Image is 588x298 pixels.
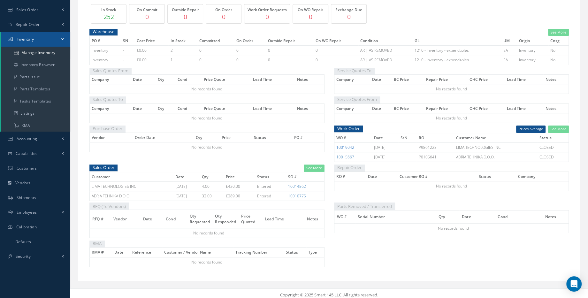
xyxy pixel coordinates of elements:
th: UM [501,36,517,46]
span: Parts Removed / Transferred [334,202,395,210]
th: Repair Price [424,103,467,113]
td: - [121,55,135,65]
span: Purchase Order [89,125,126,133]
td: 0 [314,46,359,55]
span: Sales Order [16,7,38,12]
td: No records found [90,84,325,94]
th: Committed [197,36,234,46]
th: Type [306,248,324,257]
span: Accounting [17,136,37,141]
a: Parts Templates [1,83,70,95]
span: Customers [17,165,37,171]
span: Employees [17,210,37,215]
td: 2 [168,46,197,55]
td: EA [501,55,517,65]
h5: On WO Repair [294,8,326,12]
span: Inventory [92,57,108,63]
td: CLOSED [538,152,569,162]
th: Cost Price [135,36,169,46]
td: 0 [197,46,234,55]
th: Status [538,133,569,142]
span: Date [462,213,471,219]
a: Inventory [1,32,70,47]
th: Lead Time [251,75,295,84]
th: OHC Price [467,103,505,113]
th: Lead Time [505,75,544,84]
a: 10010775 [288,193,306,199]
th: Qty [156,75,176,84]
span: Shipments [17,195,36,200]
span: Sales Quotes To [89,96,126,103]
th: Status [252,133,292,142]
th: Date [131,75,156,84]
th: Company [90,75,131,84]
h5: Work Order Requests [246,8,288,12]
td: P0105641 [416,152,454,162]
div: No records found [341,224,566,233]
th: Condition [358,36,413,46]
th: Price Quote [202,103,251,113]
td: No records found [90,142,325,152]
span: Qty [438,213,445,219]
span: RFQ # [92,216,103,222]
td: No records found [334,181,569,191]
span: Inventory [17,36,34,42]
td: £420.00 [224,181,256,191]
span: Capabilities [16,151,38,156]
th: Notes [295,103,324,113]
th: Reference [130,248,162,257]
th: SO # [286,172,324,181]
th: Origin [517,36,548,46]
th: Notes [543,103,569,113]
span: Sales Order [89,164,118,172]
th: SN [121,36,135,46]
button: Prices Average [516,126,546,133]
td: No records found [90,113,325,123]
th: PO # [292,133,324,142]
th: RO # [334,172,366,181]
span: Qty Responded [215,213,236,224]
span: RFQ (To Vendors) [89,202,129,210]
a: 10014862 [288,184,306,189]
td: LIMA TECHNOLOGIES INC [90,181,173,191]
h5: On Commit [131,8,163,12]
td: 4.00 [200,181,224,191]
a: See More [548,29,569,36]
td: 0 [266,55,313,65]
th: BC Price [392,75,424,84]
td: Inventory [517,46,548,55]
td: 1210 - Inventory - expendables [413,55,501,65]
td: [DATE] [173,181,200,191]
a: 10015667 [336,154,354,160]
h5: Exchange Due [333,8,365,12]
span: Price Quoted [241,213,255,224]
th: Cond [176,103,202,113]
th: Status [284,248,306,257]
a: Inventory Browser [1,59,70,71]
th: Cnsg [548,36,569,46]
th: In Stock [168,36,197,46]
th: On WO Repair [314,36,359,46]
p: 0 [333,12,365,21]
span: Defaults [15,239,31,244]
td: No [548,55,569,65]
td: - [121,46,135,55]
span: Repair Order [334,164,365,172]
td: 0 [234,55,266,65]
td: EA [501,46,517,55]
span: Cond [498,213,508,219]
span: Inventory [92,48,108,53]
a: RMA [1,119,70,132]
p: 0 [208,12,240,21]
span: Calibration [16,224,37,230]
span: Date [143,216,152,222]
th: Qty [194,133,220,142]
th: Status [255,172,286,181]
p: 252 [93,12,125,21]
td: £389.00 [224,191,256,201]
th: BC Price [392,103,424,113]
th: Vendor [90,133,133,142]
td: 1 [168,55,197,65]
th: Price [224,172,256,181]
th: Status [477,172,516,181]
